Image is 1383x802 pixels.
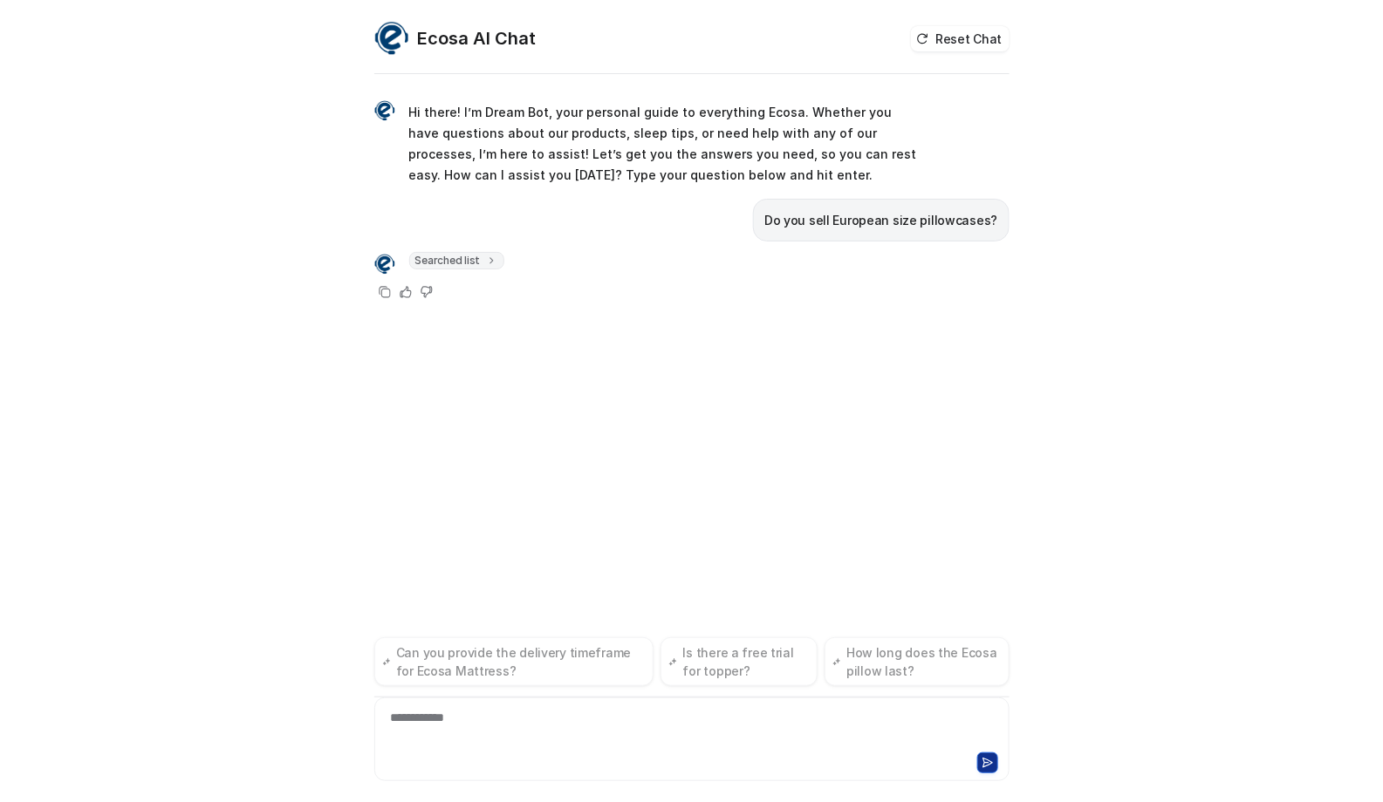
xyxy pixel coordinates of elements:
button: How long does the Ecosa pillow last? [825,637,1010,686]
img: Widget [374,254,395,275]
p: Hi there! I’m Dream Bot, your personal guide to everything Ecosa. Whether you have questions abou... [409,102,920,186]
button: Is there a free trial for topper? [661,637,817,686]
p: Do you sell European size pillowcases? [764,210,997,231]
span: Searched list [409,252,505,269]
button: Reset Chat [911,26,1009,51]
button: Can you provide the delivery timeframe for Ecosa Mattress? [374,637,654,686]
img: Widget [374,21,409,56]
h2: Ecosa AI Chat [418,26,537,51]
img: Widget [374,100,395,121]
